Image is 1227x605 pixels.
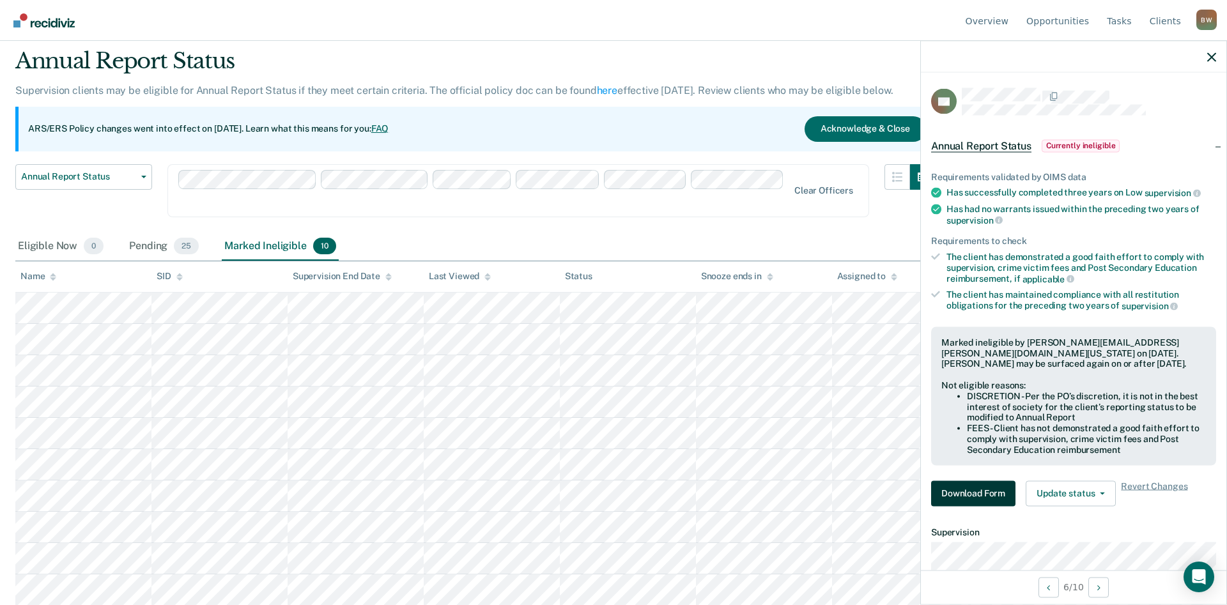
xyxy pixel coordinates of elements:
span: 10 [313,238,336,254]
p: ARS/ERS Policy changes went into effect on [DATE]. Learn what this means for you: [28,123,389,135]
div: The client has maintained compliance with all restitution obligations for the preceding two years of [946,289,1216,311]
div: Pending [127,233,201,261]
span: Revert Changes [1121,480,1187,506]
div: Marked Ineligible [222,233,338,261]
span: Currently ineligible [1042,139,1120,152]
div: Last Viewed [429,271,491,282]
p: Supervision clients may be eligible for Annual Report Status if they meet certain criteria. The o... [15,84,893,96]
button: Previous Opportunity [1038,577,1059,597]
img: Recidiviz [13,13,75,27]
div: 6 / 10 [921,570,1226,604]
button: Acknowledge & Close [805,116,926,142]
div: Name [20,271,56,282]
a: FAQ [371,123,389,134]
div: Marked ineligible by [PERSON_NAME][EMAIL_ADDRESS][PERSON_NAME][DOMAIN_NAME][US_STATE] on [DATE]. ... [941,337,1206,369]
button: Update status [1026,480,1116,506]
button: Profile dropdown button [1196,10,1217,30]
div: Eligible Now [15,233,106,261]
div: Annual Report StatusCurrently ineligible [921,125,1226,166]
span: applicable [1022,273,1074,284]
div: The client has demonstrated a good faith effort to comply with supervision, crime victim fees and... [946,252,1216,284]
div: B W [1196,10,1217,30]
div: Not eligible reasons: [941,379,1206,390]
a: here [597,84,617,96]
button: Download Form [931,480,1015,506]
div: Has had no warrants issued within the preceding two years of [946,203,1216,225]
span: supervision [946,215,1003,225]
div: Open Intercom Messenger [1184,562,1214,592]
span: 25 [174,238,199,254]
div: Has successfully completed three years on Low [946,187,1216,199]
button: Next Opportunity [1088,577,1109,597]
span: 0 [84,238,104,254]
span: supervision [1145,188,1201,198]
div: Requirements validated by OIMS data [931,171,1216,182]
div: Snooze ends in [701,271,773,282]
dt: Supervision [931,526,1216,537]
div: Requirements to check [931,236,1216,247]
span: Annual Report Status [931,139,1031,152]
div: SID [157,271,183,282]
a: Navigate to form link [931,480,1021,506]
li: FEES - Client has not demonstrated a good faith effort to comply with supervision, crime victim f... [967,423,1206,455]
li: DISCRETION - Per the PO’s discretion, it is not in the best interest of society for the client’s ... [967,390,1206,422]
div: Clear officers [794,185,853,196]
div: Status [565,271,592,282]
div: Annual Report Status [15,48,936,84]
span: Annual Report Status [21,171,136,182]
div: Assigned to [837,271,897,282]
div: Supervision End Date [293,271,392,282]
span: supervision [1122,300,1178,310]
